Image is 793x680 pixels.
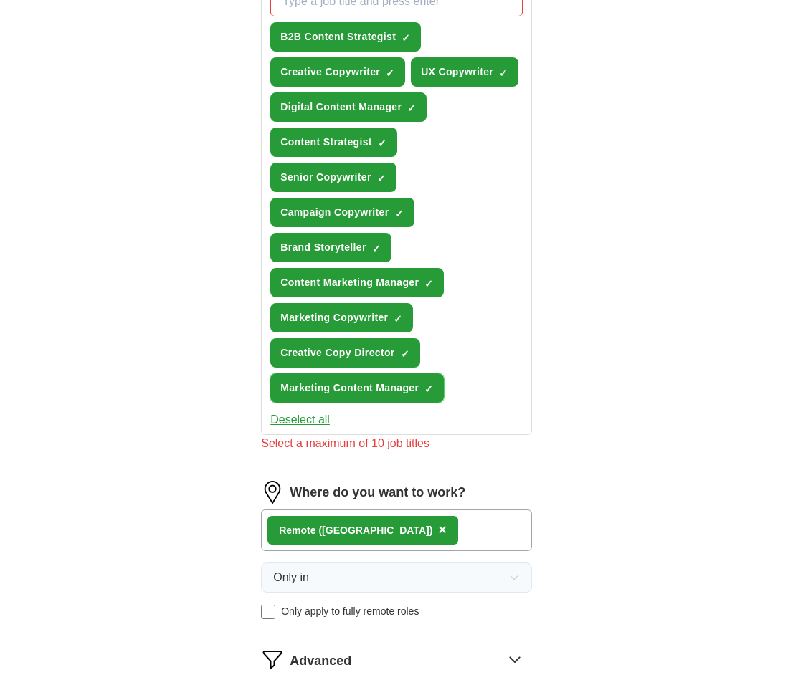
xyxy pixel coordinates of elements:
[270,128,397,157] button: Content Strategist✓
[290,483,465,502] label: Where do you want to work?
[270,163,396,192] button: Senior Copywriter✓
[270,233,391,262] button: Brand Storyteller✓
[280,275,419,290] span: Content Marketing Manager
[280,205,389,220] span: Campaign Copywriter
[377,173,386,184] span: ✓
[270,338,419,368] button: Creative Copy Director✓
[438,519,447,541] button: ×
[280,345,394,360] span: Creative Copy Director
[280,64,380,80] span: Creative Copywriter
[372,243,381,254] span: ✓
[279,523,432,538] div: Remote ([GEOGRAPHIC_DATA])
[402,32,410,44] span: ✓
[424,383,433,395] span: ✓
[424,278,433,289] span: ✓
[261,481,284,504] img: location.png
[386,67,394,79] span: ✓
[401,348,409,360] span: ✓
[270,373,444,403] button: Marketing Content Manager✓
[280,170,371,185] span: Senior Copywriter
[378,138,386,149] span: ✓
[270,57,405,87] button: Creative Copywriter✓
[273,569,309,586] span: Only in
[270,411,330,428] button: Deselect all
[261,605,275,619] input: Only apply to fully remote roles
[421,64,493,80] span: UX Copywriter
[280,100,402,115] span: Digital Content Manager
[394,313,402,325] span: ✓
[270,22,421,52] button: B2B Content Strategist✓
[407,102,416,114] span: ✓
[290,651,351,671] span: Advanced
[261,562,532,593] button: Only in
[280,240,366,255] span: Brand Storyteller
[261,648,284,671] img: filter
[270,303,413,332] button: Marketing Copywriter✓
[499,67,508,79] span: ✓
[280,29,396,44] span: B2B Content Strategist
[270,198,414,227] button: Campaign Copywriter✓
[261,435,532,452] div: Select a maximum of 10 job titles
[280,135,372,150] span: Content Strategist
[395,208,404,219] span: ✓
[280,380,419,396] span: Marketing Content Manager
[280,310,388,325] span: Marketing Copywriter
[281,604,419,619] span: Only apply to fully remote roles
[270,92,427,122] button: Digital Content Manager✓
[411,57,518,87] button: UX Copywriter✓
[438,522,447,537] span: ×
[270,268,444,297] button: Content Marketing Manager✓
